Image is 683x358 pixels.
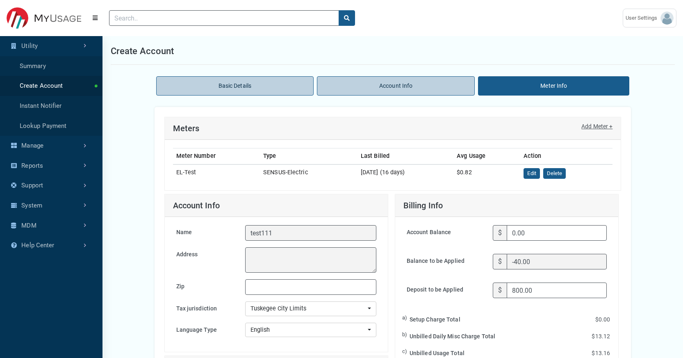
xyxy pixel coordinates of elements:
label: Balance to be Applied [403,254,489,276]
label: Address [173,247,242,273]
li: Meter Info [478,76,629,96]
input: AccountBalance [507,225,607,241]
label: Name [173,225,242,241]
td: $0.82 [453,164,520,182]
label: Language Type [173,323,242,337]
input: BalanceApplied [507,254,607,269]
th: Avg Usage [453,148,520,164]
div: English [250,326,366,335]
label: Deposit to be Applied [403,283,489,305]
th: Type [260,148,357,164]
button: Delete [543,168,566,179]
h5: Meters [173,123,200,133]
td: EL-Test [173,164,260,182]
li: Account Info [317,76,475,96]
a: User Settings [623,9,676,27]
span: Unbilled Daily Misc Charge Total [410,333,495,342]
button: Tuskegee City Limits [245,301,376,316]
h1: Create Account [111,44,174,58]
input: Search [109,10,339,26]
span: $0.00 [595,315,610,324]
button: search [339,10,355,26]
th: Last Billed [357,148,453,164]
label: Tax jurisdiction [173,301,242,316]
th: Action [520,148,613,164]
img: ESITESTV3 Logo [7,7,81,29]
label: Account Balance [403,225,489,247]
h5: Billing Info [403,201,443,210]
span: $13.12 [592,332,610,341]
span: $ [493,283,507,298]
span: $ [493,254,507,269]
span: $13.16 [592,349,610,358]
h5: Account Info [173,201,220,210]
td: SENSUS-Electric [260,164,357,182]
div: Tuskegee City Limits [250,304,366,313]
label: Zip [173,279,242,295]
li: Basic Details [156,76,314,96]
th: Meter Number [173,148,260,164]
button: English [245,323,376,337]
a: Add Meter + [581,122,612,131]
span: Setup Charge Total [410,316,460,326]
input: AccountDeposit [507,283,607,298]
span: $ [493,225,507,241]
button: Edit [524,168,540,179]
span: User Settings [626,14,660,22]
button: Menu [88,11,102,25]
td: [DATE] (16 days) [357,164,453,182]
